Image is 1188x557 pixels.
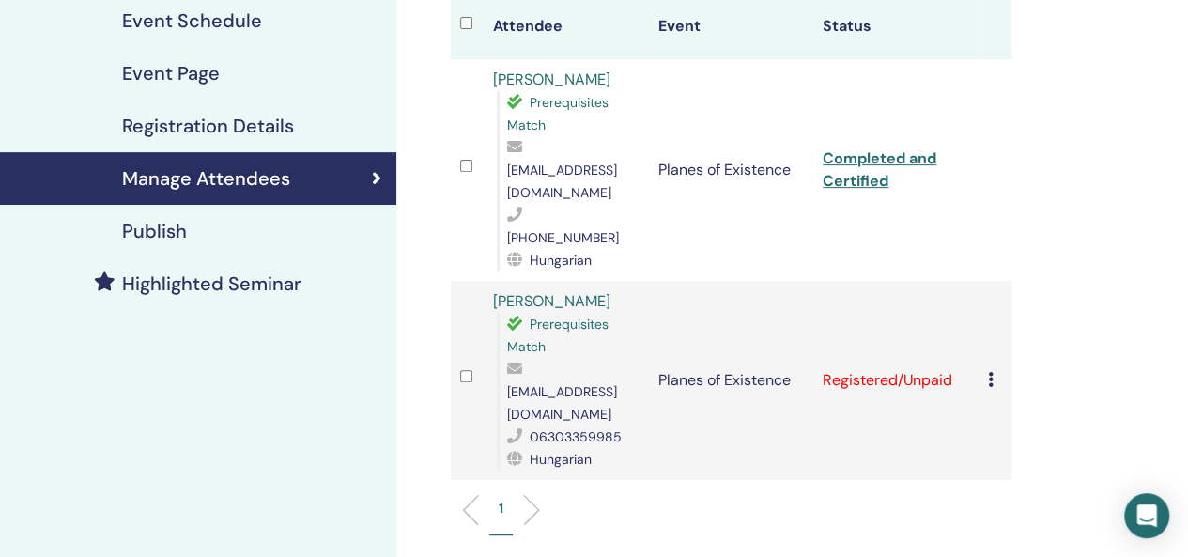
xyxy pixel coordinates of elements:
a: Completed and Certified [823,148,936,191]
td: Planes of Existence [648,59,813,281]
span: [PHONE_NUMBER] [507,229,619,246]
h4: Manage Attendees [122,167,290,190]
span: Prerequisites Match [507,316,609,355]
div: Open Intercom Messenger [1124,493,1169,538]
h4: Publish [122,220,187,242]
a: [PERSON_NAME] [493,70,610,89]
span: Hungarian [530,252,592,269]
a: [PERSON_NAME] [493,291,610,311]
span: [EMAIL_ADDRESS][DOMAIN_NAME] [507,383,617,423]
h4: Highlighted Seminar [122,272,301,295]
td: Planes of Existence [648,281,813,480]
span: 06303359985 [530,428,622,445]
h4: Registration Details [122,115,294,137]
span: Hungarian [530,451,592,468]
span: Prerequisites Match [507,94,609,133]
h4: Event Page [122,62,220,85]
h4: Event Schedule [122,9,262,32]
p: 1 [499,499,503,518]
span: [EMAIL_ADDRESS][DOMAIN_NAME] [507,162,617,201]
